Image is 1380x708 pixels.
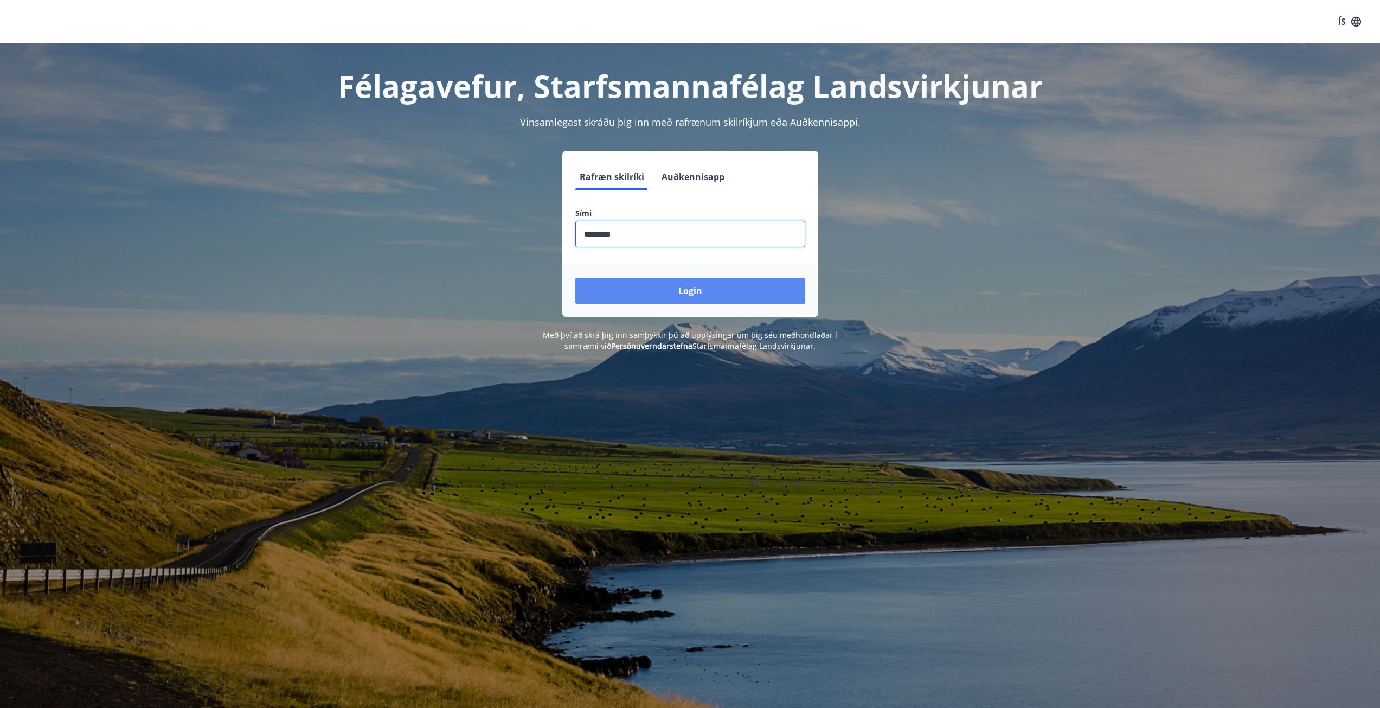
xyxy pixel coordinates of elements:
h1: Félagavefur, Starfsmannafélag Landsvirkjunar [313,65,1068,106]
button: Rafræn skilríki [575,164,649,190]
a: Persónuverndarstefna [611,341,692,351]
button: Login [575,278,805,304]
span: Með því að skrá þig inn samþykkir þú að upplýsingar um þig séu meðhöndlaðar í samræmi við Starfsm... [543,330,837,351]
label: Sími [575,208,805,219]
button: ÍS [1332,12,1367,31]
span: Vinsamlegast skráðu þig inn með rafrænum skilríkjum eða Auðkennisappi. [520,116,861,129]
button: Auðkennisapp [657,164,729,190]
